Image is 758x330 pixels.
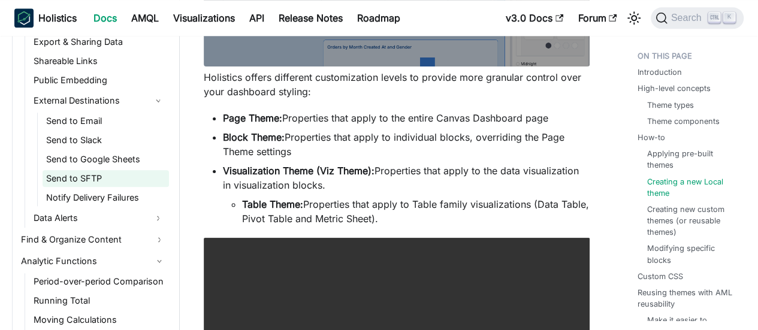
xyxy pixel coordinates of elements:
a: Modifying specific blocks [647,243,734,265]
img: Holistics [14,8,34,28]
a: Introduction [638,66,682,78]
a: Send to SFTP [43,170,169,187]
a: Find & Organize Content [17,230,169,249]
li: Properties that apply to Table family visualizations (Data Table, Pivot Table and Metric Sheet). [242,197,590,226]
strong: Table Theme: [242,198,303,210]
a: Theme types [647,99,694,111]
kbd: K [723,12,735,23]
a: Export & Sharing Data [30,34,169,50]
a: AMQL [124,8,166,28]
a: Applying pre-built themes [647,148,734,171]
button: Switch between dark and light mode (currently light mode) [624,8,644,28]
a: Forum [570,8,624,28]
a: High-level concepts [638,83,711,94]
a: Theme components [647,116,720,127]
a: Period-over-period Comparison [30,273,169,290]
a: Shareable Links [30,53,169,69]
a: Moving Calculations [30,311,169,328]
a: Visualizations [166,8,242,28]
b: Holistics [38,11,77,25]
a: Roadmap [350,8,407,28]
a: HolisticsHolistics [14,8,77,28]
span: Search [668,13,709,23]
a: Release Notes [271,8,350,28]
strong: Visualization Theme (Viz Theme): [223,165,375,177]
p: Holistics offers different customization levels to provide more granular control over your dashbo... [204,70,590,99]
li: Properties that apply to the data visualization in visualization blocks. [223,164,590,226]
button: Search (Ctrl+K) [651,7,744,29]
strong: Block Theme: [223,131,285,143]
a: Notify Delivery Failures [43,189,169,206]
a: Data Alerts [30,208,147,228]
a: Custom CSS [638,271,683,282]
a: Send to Google Sheets [43,151,169,168]
a: Send to Email [43,113,169,129]
strong: Page Theme: [223,112,282,124]
a: Creating new custom themes (or reusable themes) [647,204,734,238]
button: Expand sidebar category 'Data Alerts' [147,208,169,228]
a: External Destinations [30,91,147,110]
a: Public Embedding [30,72,169,89]
button: Collapse sidebar category 'External Destinations' [147,91,169,110]
a: Send to Slack [43,132,169,149]
a: Docs [86,8,124,28]
li: Properties that apply to the entire Canvas Dashboard page [223,111,590,125]
a: Creating a new Local theme [647,176,734,199]
a: Running Total [30,292,169,309]
a: API [242,8,271,28]
a: Analytic Functions [17,252,169,271]
li: Properties that apply to individual blocks, overriding the Page Theme settings [223,130,590,159]
a: How-to [638,132,665,143]
a: Reusing themes with AML reusability [638,287,739,310]
a: v3.0 Docs [499,8,570,28]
